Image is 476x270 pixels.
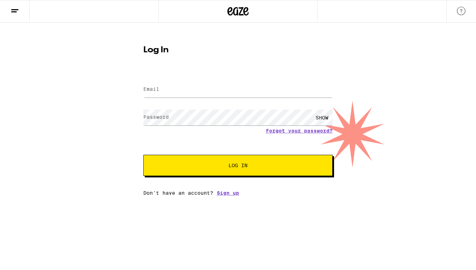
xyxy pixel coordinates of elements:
label: Email [143,86,159,92]
span: Log In [228,163,248,168]
input: Email [143,82,333,98]
label: Password [143,114,169,120]
button: Log In [143,155,333,176]
div: Don't have an account? [143,190,333,196]
a: Sign up [217,190,239,196]
h1: Log In [143,46,333,54]
a: Forgot your password? [266,128,333,134]
div: SHOW [311,110,333,125]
